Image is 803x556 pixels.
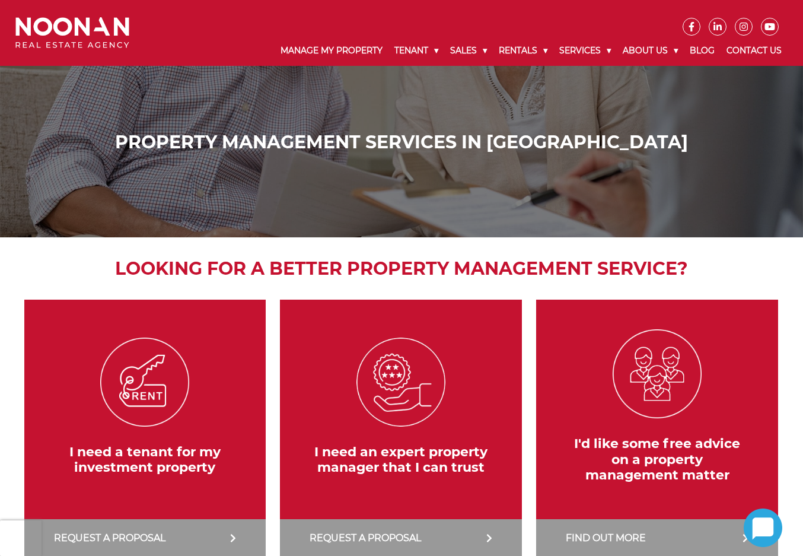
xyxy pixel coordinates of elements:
h2: Looking for a better property management service? [18,255,785,282]
a: Services [553,36,617,66]
a: Blog [684,36,721,66]
img: Noonan Real Estate Agency [15,17,129,49]
a: Contact Us [721,36,788,66]
a: Sales [444,36,493,66]
a: Rentals [493,36,553,66]
a: Manage My Property [275,36,388,66]
a: Tenant [388,36,444,66]
h1: Property Management Services in [GEOGRAPHIC_DATA] [18,132,785,153]
a: About Us [617,36,684,66]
